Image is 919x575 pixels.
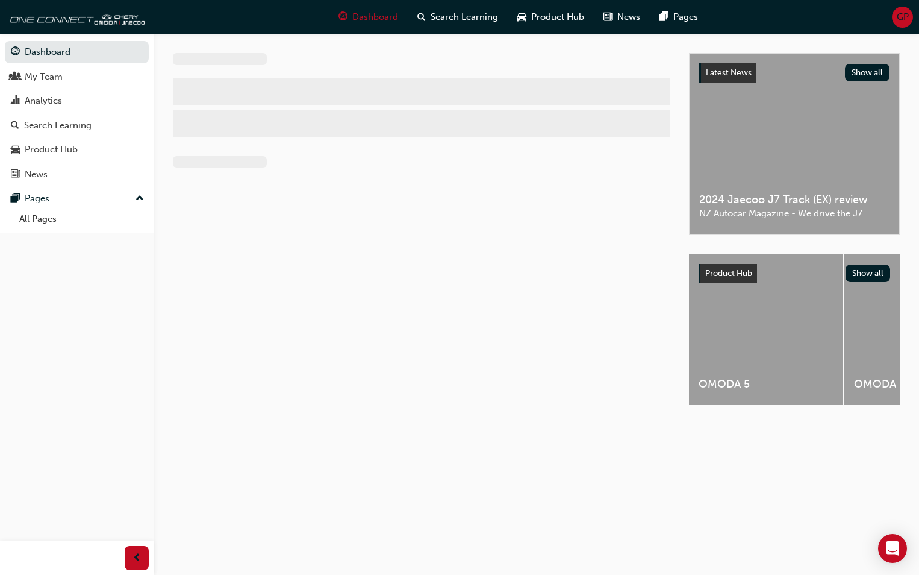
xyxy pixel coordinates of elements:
[6,5,145,29] img: oneconnect
[603,10,612,25] span: news-icon
[699,207,889,221] span: NZ Autocar Magazine - We drive the J7.
[431,10,498,24] span: Search Learning
[508,5,594,30] a: car-iconProduct Hub
[594,5,650,30] a: news-iconNews
[689,254,843,405] a: OMODA 5
[617,10,640,24] span: News
[11,145,20,156] span: car-icon
[5,187,149,210] button: Pages
[659,10,668,25] span: pages-icon
[352,10,398,24] span: Dashboard
[25,143,78,157] div: Product Hub
[706,68,752,78] span: Latest News
[11,47,20,58] span: guage-icon
[329,5,408,30] a: guage-iconDashboard
[846,265,891,282] button: Show all
[11,96,20,107] span: chart-icon
[689,53,900,235] a: Latest NewsShow all2024 Jaecoo J7 Track (EX) reviewNZ Autocar Magazine - We drive the J7.
[24,119,92,133] div: Search Learning
[517,10,526,25] span: car-icon
[705,268,752,278] span: Product Hub
[11,121,19,131] span: search-icon
[673,10,698,24] span: Pages
[845,64,890,81] button: Show all
[11,193,20,204] span: pages-icon
[650,5,708,30] a: pages-iconPages
[531,10,584,24] span: Product Hub
[25,192,49,206] div: Pages
[892,7,913,28] button: GP
[699,377,833,391] span: OMODA 5
[14,210,149,228] a: All Pages
[25,70,63,84] div: My Team
[11,169,20,180] span: news-icon
[132,551,142,566] span: prev-icon
[408,5,508,30] a: search-iconSearch Learning
[878,534,907,563] div: Open Intercom Messenger
[699,264,890,283] a: Product HubShow all
[897,10,909,24] span: GP
[11,72,20,83] span: people-icon
[699,63,889,83] a: Latest NewsShow all
[25,168,48,181] div: News
[25,94,62,108] div: Analytics
[417,10,426,25] span: search-icon
[5,90,149,112] a: Analytics
[338,10,347,25] span: guage-icon
[5,39,149,187] button: DashboardMy TeamAnalyticsSearch LearningProduct HubNews
[136,191,144,207] span: up-icon
[5,139,149,161] a: Product Hub
[5,115,149,137] a: Search Learning
[699,193,889,207] span: 2024 Jaecoo J7 Track (EX) review
[5,66,149,88] a: My Team
[5,41,149,63] a: Dashboard
[5,163,149,186] a: News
